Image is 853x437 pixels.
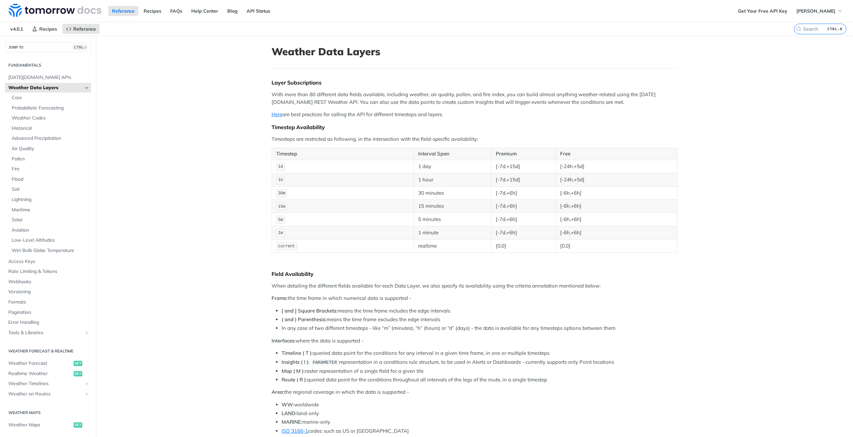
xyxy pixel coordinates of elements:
[74,422,82,428] span: get
[8,422,72,428] span: Weather Maps
[8,380,82,387] span: Weather Timelines
[555,239,677,253] td: [0,0]
[555,173,677,186] td: [-24h,+5d]
[84,391,89,397] button: Show subpages for Weather on Routes
[555,160,677,173] td: [-24h,+5d]
[12,105,89,111] span: Probabilistic Forecasting
[734,6,791,16] a: Get Your Free API Key
[8,93,91,103] a: Core
[5,369,91,379] a: Realtime Weatherget
[282,350,313,356] strong: Timeline ( T ):
[8,113,91,123] a: Weather Codes
[282,427,677,435] li: codes: such as US or [GEOGRAPHIC_DATA]
[282,376,307,383] strong: Route ( R ):
[272,282,677,290] p: When detailing the different fields available for each Data Layer, we also specify its availabili...
[282,401,294,408] strong: WW:
[272,271,677,277] div: Field Availability
[5,410,91,416] h2: Weather Maps
[5,62,91,68] h2: Fundamentals
[272,46,677,58] h1: Weather Data Layers
[282,308,338,314] strong: [ and ] Square Brackets:
[414,200,491,213] td: 15 minutes
[491,213,556,226] td: [-7d,+6h]
[12,247,89,254] span: Wet Bulb Globe Temperature
[282,410,297,416] strong: LAND:
[5,297,91,307] a: Formats
[140,6,165,16] a: Recipes
[272,124,677,130] div: Timestep Availability
[414,226,491,239] td: 1 minute
[12,196,89,203] span: Lightning
[282,316,327,323] strong: ( and ) Parenthesis:
[12,156,89,162] span: Pollen
[826,26,844,32] kbd: CTRL-K
[414,186,491,200] td: 30 minutes
[12,115,89,121] span: Weather Codes
[8,299,89,306] span: Formats
[74,361,82,366] span: get
[8,391,82,397] span: Weather on Routes
[12,217,89,223] span: Solar
[5,277,91,287] a: Webhooks
[272,337,296,344] strong: Interfaces:
[491,186,556,200] td: [-7d,+6h]
[414,160,491,173] td: 1 day
[555,186,677,200] td: [-6h,+6h]
[8,225,91,235] a: Aviation
[414,213,491,226] td: 5 minutes
[188,6,222,16] a: Help Center
[282,376,677,384] li: queried data point for the conditions throughout all intervals of the legs of the route, in a sin...
[243,6,274,16] a: API Status
[491,239,556,253] td: [0,0]
[84,85,89,91] button: Hide subpages for Weather Data Layers
[272,295,677,302] p: the time frame in which numerical data is supported -
[12,95,89,101] span: Core
[84,381,89,386] button: Show subpages for Weather Timelines
[7,24,27,34] span: v4.0.1
[108,6,138,16] a: Reference
[414,239,491,253] td: realtime
[8,215,91,225] a: Solar
[8,85,82,91] span: Weather Data Layers
[272,111,677,118] p: are best practices for calling the API for different timesteps and layers.
[8,123,91,133] a: Historical
[278,191,286,196] span: 30m
[555,148,677,160] th: Free
[5,420,91,430] a: Weather Mapsget
[8,205,91,215] a: Maritime
[414,148,491,160] th: Interval Span
[491,148,556,160] th: Premium
[278,218,283,222] span: 5m
[12,145,89,152] span: Air Quality
[555,213,677,226] td: [-6h,+6h]
[8,133,91,143] a: Advanced Precipitation
[8,184,91,194] a: Soil
[5,287,91,297] a: Versioning
[12,186,89,193] span: Soil
[491,226,556,239] td: [-7d,+6h]
[12,207,89,213] span: Maritime
[8,74,89,81] span: [DATE][DOMAIN_NAME] APIs
[8,279,89,285] span: Webhooks
[282,428,308,434] a: ISO 3166-1
[73,26,96,32] span: Reference
[272,389,284,395] strong: Area:
[282,325,677,332] li: In any case of two different timesteps - like “m” (minutes), “h” (hours) or “d” (days) - the data...
[282,410,677,417] li: land-only
[282,359,310,365] strong: Insights ( I ):
[8,319,89,326] span: Error Handling
[272,295,288,301] strong: Frame:
[8,103,91,113] a: Probabilistic Forecasting
[8,246,91,256] a: Wet Bulb Globe Temperature
[8,268,89,275] span: Rate Limiting & Tokens
[8,154,91,164] a: Pollen
[796,26,801,32] svg: Search
[282,316,677,324] li: means the time frame excludes the edge intervals
[8,360,72,367] span: Weather Forecast
[8,370,72,377] span: Realtime Weather
[282,368,305,374] strong: Map ( M ):
[5,73,91,83] a: [DATE][DOMAIN_NAME] APIs
[8,174,91,184] a: Flood
[8,144,91,154] a: Air Quality
[282,419,302,425] strong: MARINE:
